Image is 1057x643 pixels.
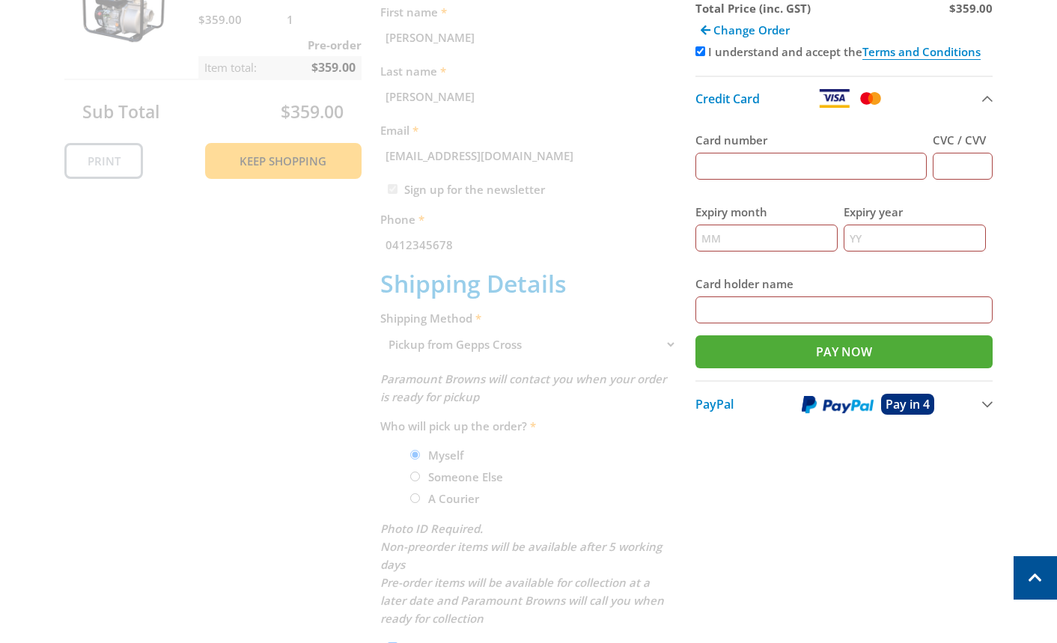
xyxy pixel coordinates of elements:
[857,89,883,108] img: Mastercard
[695,91,760,107] span: Credit Card
[886,396,930,412] span: Pay in 4
[695,131,927,149] label: Card number
[695,380,993,427] button: PayPal Pay in 4
[695,396,734,412] span: PayPal
[695,1,811,16] strong: Total Price (inc. GST)
[695,335,993,368] input: Pay Now
[818,89,851,108] img: Visa
[695,275,993,293] label: Card holder name
[862,44,981,60] a: Terms and Conditions
[949,1,993,16] strong: $359.00
[844,225,986,252] input: YY
[933,131,993,149] label: CVC / CVV
[844,203,986,221] label: Expiry year
[695,17,795,43] a: Change Order
[695,76,993,120] button: Credit Card
[708,44,981,60] label: I understand and accept the
[695,203,838,221] label: Expiry month
[713,22,790,37] span: Change Order
[802,395,874,414] img: PayPal
[695,46,705,56] input: Please accept the terms and conditions.
[695,225,838,252] input: MM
